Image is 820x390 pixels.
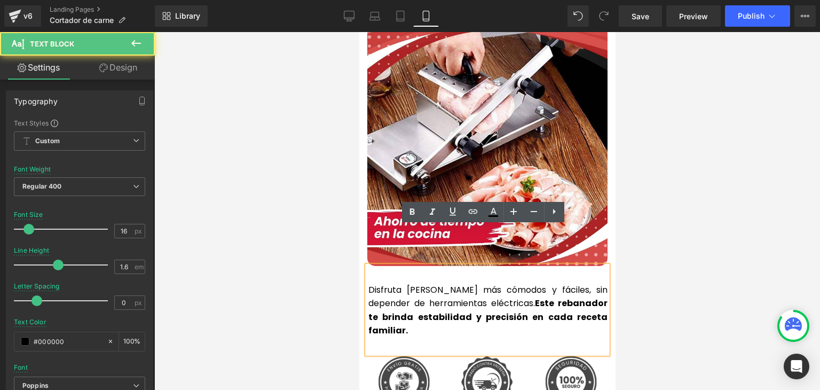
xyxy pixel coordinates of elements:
[35,137,60,146] b: Custom
[30,40,74,48] span: Text Block
[22,182,62,190] b: Regular 400
[593,5,614,27] button: Redo
[725,5,790,27] button: Publish
[9,265,248,305] strong: Este rebanador te brinda estabilidad y precisión en cada receta familiar.
[50,5,155,14] a: Landing Pages
[388,5,413,27] a: Tablet
[4,5,41,27] a: v6
[119,332,145,351] div: %
[794,5,816,27] button: More
[413,5,439,27] a: Mobile
[50,16,114,25] span: Cortador de carne
[14,247,49,254] div: Line Height
[14,91,58,106] div: Typography
[135,228,144,235] span: px
[362,5,388,27] a: Laptop
[14,119,145,127] div: Text Styles
[14,211,43,219] div: Font Size
[135,263,144,270] span: em
[135,299,144,306] span: px
[14,166,51,173] div: Font Weight
[738,12,764,20] span: Publish
[14,318,46,326] div: Text Color
[666,5,721,27] a: Preview
[175,11,200,21] span: Library
[21,9,35,23] div: v6
[155,5,208,27] a: New Library
[9,251,248,306] p: Disfruta [PERSON_NAME] más cómodos y fáciles, sin depender de herramientas eléctricas.
[567,5,589,27] button: Undo
[14,364,28,371] div: Font
[632,11,649,22] span: Save
[336,5,362,27] a: Desktop
[679,11,708,22] span: Preview
[80,56,157,80] a: Design
[14,283,60,290] div: Letter Spacing
[34,336,102,347] input: Color
[784,354,809,379] div: Open Intercom Messenger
